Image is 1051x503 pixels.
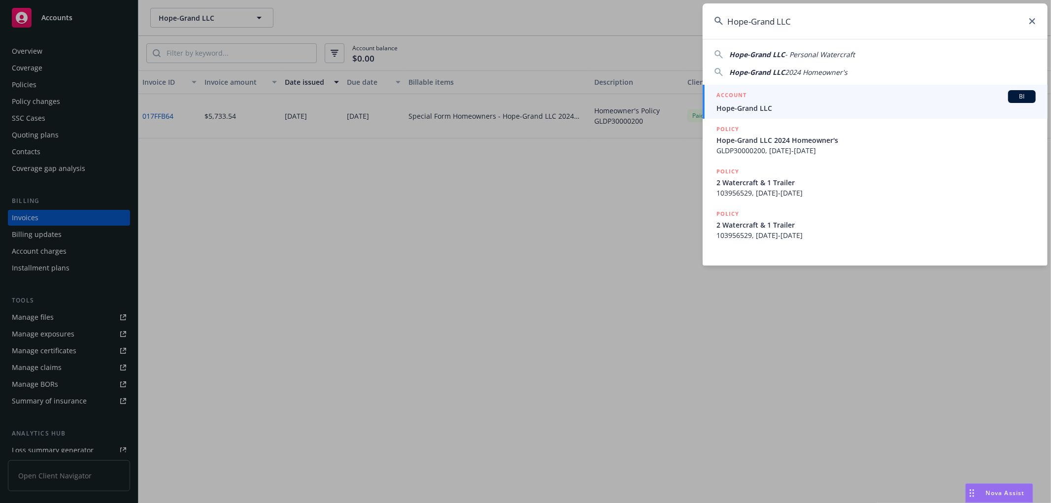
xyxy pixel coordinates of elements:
span: Hope-Grand LLC [729,67,785,77]
a: POLICY2 Watercraft & 1 Trailer103956529, [DATE]-[DATE] [703,203,1048,246]
span: GLDP30000200, [DATE]-[DATE] [716,145,1036,156]
a: POLICYHope-Grand LLC 2024 Homeowner'sGLDP30000200, [DATE]-[DATE] [703,119,1048,161]
h5: POLICY [716,124,739,134]
span: Hope-Grand LLC 2024 Homeowner's [716,135,1036,145]
span: Hope-Grand LLC [729,50,785,59]
span: Nova Assist [986,489,1025,497]
div: Drag to move [966,484,978,503]
h5: POLICY [716,209,739,219]
span: 103956529, [DATE]-[DATE] [716,188,1036,198]
button: Nova Assist [965,483,1033,503]
span: - Personal Watercraft [785,50,855,59]
input: Search... [703,3,1048,39]
a: ACCOUNTBIHope-Grand LLC [703,85,1048,119]
span: 2024 Homeowner's [785,67,848,77]
span: BI [1012,92,1032,101]
h5: POLICY [716,167,739,176]
a: POLICY2 Watercraft & 1 Trailer103956529, [DATE]-[DATE] [703,161,1048,203]
span: Hope-Grand LLC [716,103,1036,113]
h5: ACCOUNT [716,90,746,102]
span: 103956529, [DATE]-[DATE] [716,230,1036,240]
span: 2 Watercraft & 1 Trailer [716,220,1036,230]
span: 2 Watercraft & 1 Trailer [716,177,1036,188]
